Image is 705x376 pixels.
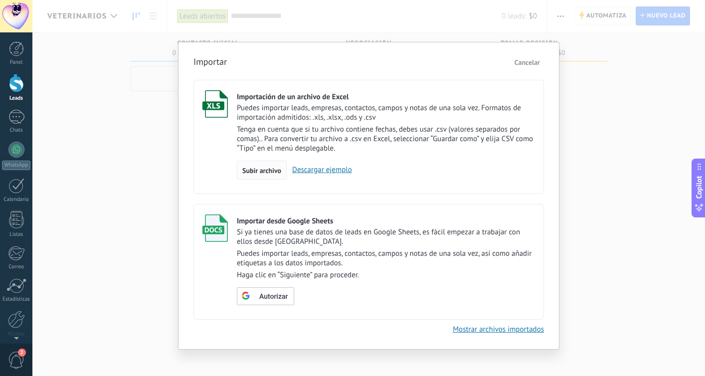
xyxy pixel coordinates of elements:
[237,125,535,153] p: Tenga en cuenta que si tu archivo contiene fechas, debes usar .csv (valores separados por comas)....
[2,127,31,134] div: Chats
[2,231,31,238] div: Listas
[237,270,535,280] p: Haga clic en “Siguiente” para proceder.
[453,325,544,334] a: Mostrar archivos importados
[287,165,352,175] a: Descargar ejemplo
[2,264,31,270] div: Correo
[694,176,704,199] span: Copilot
[242,167,281,174] span: Subir archivo
[2,161,30,170] div: WhatsApp
[237,249,535,268] p: Puedes importar leads, empresas, contactos, campos y notas de una sola vez, así como añadir etiqu...
[237,103,535,122] p: Puedes importar leads, empresas, contactos, campos y notas de una sola vez. Formatos de importaci...
[237,227,535,246] p: Si ya tienes una base de datos de leads en Google Sheets, es fácil empezar a trabajar con ellos d...
[18,349,26,357] span: 2
[193,56,227,70] h3: Importar
[511,55,544,70] button: Cancelar
[237,92,535,102] div: Importación de un archivo de Excel
[2,196,31,203] div: Calendario
[2,296,31,303] div: Estadísticas
[2,95,31,102] div: Leads
[2,59,31,66] div: Panel
[259,293,288,300] span: Autorizar
[515,58,540,67] span: Cancelar
[237,216,535,226] div: Importar desde Google Sheets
